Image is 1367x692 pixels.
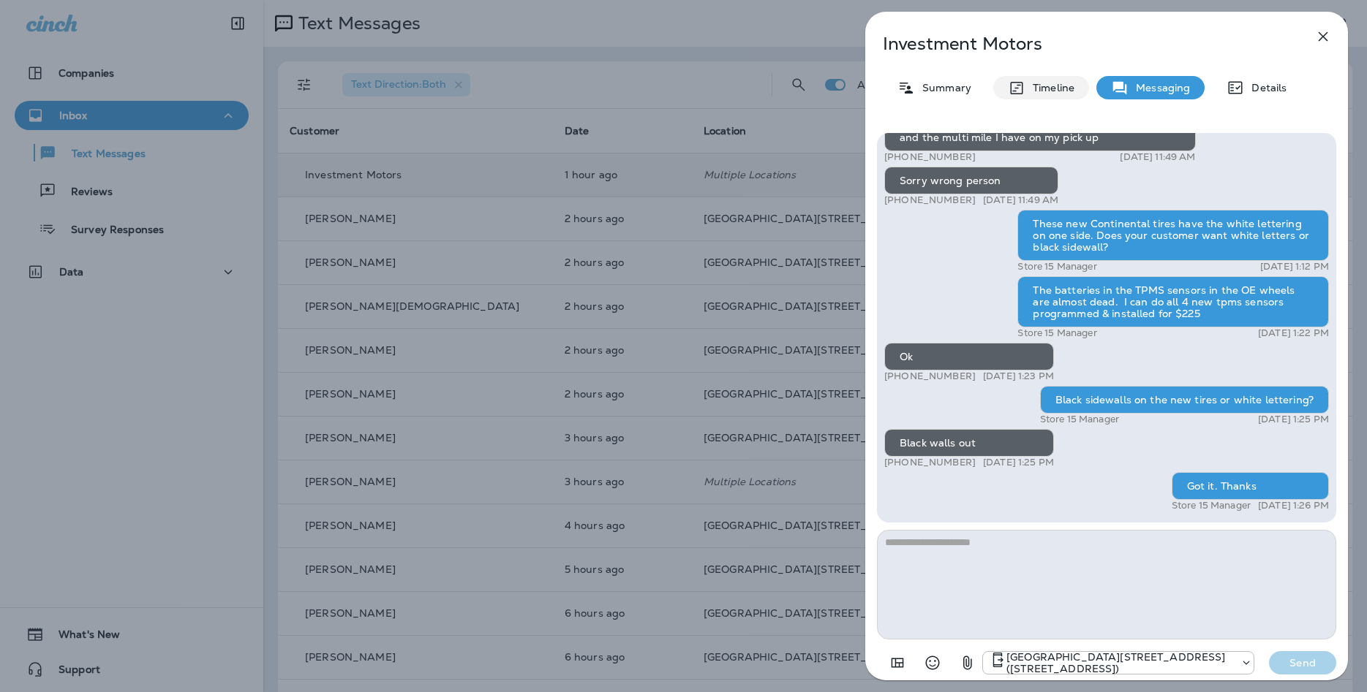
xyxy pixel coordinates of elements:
p: Store 15 Manager [1017,327,1096,339]
div: Black walls out [884,429,1054,457]
div: Black sidewalls on the new tires or white lettering? [1040,386,1329,414]
p: [DATE] 1:25 PM [1258,414,1329,425]
div: Sorry wrong person [884,167,1058,194]
p: Store 15 Manager [1172,500,1251,512]
p: Store 15 Manager [1040,414,1119,425]
p: [DATE] 11:49 AM [1120,151,1195,163]
div: Ok [884,343,1054,370]
p: Messaging [1129,82,1190,94]
p: [DATE] 1:25 PM [983,457,1054,468]
button: Select an emoji [918,648,947,677]
div: These new Continental tires have the white lettering on one side. Does your customer want white l... [1017,210,1329,261]
p: [DATE] 1:23 PM [983,370,1054,382]
p: [PHONE_NUMBER] [884,151,976,163]
div: +1 (402) 891-8464 [983,651,1254,674]
button: Add in a premade template [883,648,912,677]
p: Details [1244,82,1287,94]
p: [PHONE_NUMBER] [884,370,976,382]
div: The batteries in the TPMS sensors in the OE wheels are almost dead. I can do all 4 new tpms senso... [1017,276,1329,327]
p: Store 15 Manager [1017,261,1096,273]
p: Timeline [1025,82,1074,94]
p: Summary [915,82,971,94]
p: [PHONE_NUMBER] [884,457,976,468]
div: Got it. Thanks [1172,472,1329,500]
p: [DATE] 11:49 AM [983,194,1058,206]
p: [DATE] 1:22 PM [1258,327,1329,339]
p: [GEOGRAPHIC_DATA][STREET_ADDRESS] ([STREET_ADDRESS]) [1006,651,1233,674]
p: [PHONE_NUMBER] [884,194,976,206]
p: [DATE] 1:26 PM [1258,500,1329,512]
p: Investment Motors [883,34,1282,54]
p: [DATE] 1:12 PM [1260,261,1329,273]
